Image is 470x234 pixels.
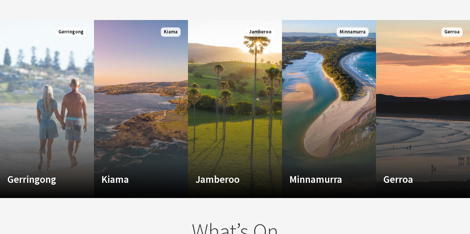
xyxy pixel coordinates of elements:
h4: Gerringong [7,173,72,185]
h4: Kiama [101,173,166,185]
span: Minnamurra [337,27,369,37]
span: Jamberoo [246,27,275,37]
span: Gerringong [55,27,87,37]
h4: Jamberoo [195,173,260,185]
h4: Gerroa [383,173,448,185]
h4: Minnamurra [289,173,354,185]
a: Custom Image Used Gerroa Gerroa [376,20,470,198]
a: Custom Image Used Minnamurra Minnamurra [282,20,376,198]
a: Custom Image Used Kiama Kiama [94,20,188,198]
span: Kiama [161,27,181,37]
a: Custom Image Used Jamberoo Jamberoo [188,20,282,198]
span: Gerroa [441,27,463,37]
